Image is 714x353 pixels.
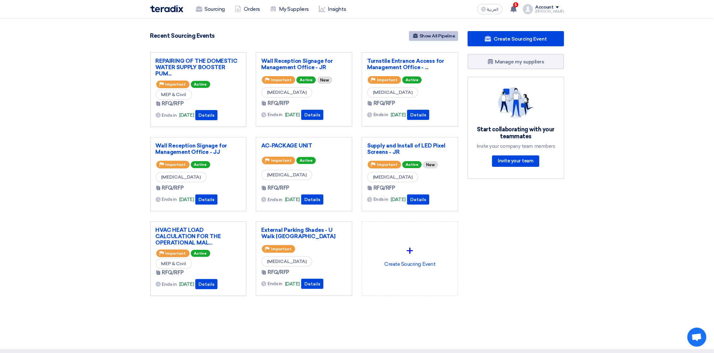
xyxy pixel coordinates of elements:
a: Wall Reception Signage for Management Office - JJ [156,142,241,155]
span: RFQ/RFP [373,184,395,192]
span: [MEDICAL_DATA] [261,170,312,180]
button: Details [195,194,217,205]
span: Ends in [268,196,282,203]
a: Insights [314,2,351,16]
span: Active [191,161,210,168]
span: RFQ/RFP [162,100,184,108]
button: Details [301,194,323,205]
span: Ends in [373,111,388,118]
div: Account [535,5,554,10]
img: Teradix logo [150,5,183,12]
button: Details [301,279,323,289]
span: 5 [513,2,518,7]
span: [DATE] [285,280,300,288]
span: Important [377,78,397,82]
span: Active [191,81,210,88]
span: MEP & Civil [156,89,192,100]
span: Active [402,161,422,168]
img: invite_your_team.svg [498,87,534,118]
img: profile_test.png [523,4,533,14]
span: [DATE] [285,111,300,119]
span: Ends in [162,112,177,119]
a: Wall Reception Signage for Management Office - JR [261,58,347,70]
span: العربية [487,7,499,12]
a: HVAC HEAT LOAD CALCULATION FOR THE OPERATIONAL MAL... [156,227,241,246]
span: RFQ/RFP [162,184,184,192]
span: Active [402,76,422,83]
a: Turnstile Entrance Access for Management Office - ... [367,58,453,70]
span: MEP & Civil [156,258,192,269]
button: العربية [477,4,503,14]
span: Active [296,76,316,83]
span: [DATE] [179,281,194,288]
div: New [423,161,438,168]
a: Manage my suppliers [468,54,564,69]
a: Show All Pipeline [409,31,458,41]
span: Ends in [162,281,177,288]
button: Details [407,110,429,120]
span: Active [191,250,210,257]
span: Important [166,251,186,256]
span: [DATE] [285,196,300,203]
button: Details [195,279,217,289]
span: [MEDICAL_DATA] [261,87,312,98]
span: Ends in [268,111,282,118]
span: RFQ/RFP [268,100,289,107]
div: [PERSON_NAME] [535,10,564,13]
a: Orders [230,2,265,16]
button: Details [195,110,217,120]
button: Details [301,110,323,120]
span: Ends in [373,196,388,203]
a: My Suppliers [265,2,314,16]
div: Invite your company team members [476,143,556,149]
span: Ends in [162,196,177,203]
span: Important [166,162,186,167]
span: [MEDICAL_DATA] [367,172,418,182]
h4: Recent Sourcing Events [150,32,215,39]
a: Sourcing [191,2,230,16]
span: RFQ/RFP [373,100,395,107]
div: Create Soucring Event [367,227,453,283]
span: [DATE] [391,196,406,203]
span: [MEDICAL_DATA] [261,256,312,267]
a: REPAIRING OF THE DOMESTIC WATER SUPPLY BOOSTER PUM... [156,58,241,77]
span: [DATE] [391,111,406,119]
span: RFQ/RFP [268,269,289,276]
span: Create Sourcing Event [494,36,547,42]
a: External Parking Shades - U Walk [GEOGRAPHIC_DATA] [261,227,347,239]
a: Supply and Install of LED Pixel Screens - JR [367,142,453,155]
a: Invite your team [492,155,539,167]
a: Open chat [687,328,706,347]
span: [DATE] [179,112,194,119]
span: Active [296,157,316,164]
div: Start collaborating with your teammates [476,126,556,140]
span: Important [271,78,291,82]
div: + [367,241,453,260]
div: New [317,76,332,84]
span: Important [271,158,291,163]
span: [MEDICAL_DATA] [367,87,418,98]
span: [MEDICAL_DATA] [156,172,207,182]
span: [DATE] [179,196,194,203]
span: Important [271,247,291,251]
span: RFQ/RFP [162,269,184,277]
span: Ends in [268,280,282,287]
span: Important [377,162,397,167]
a: AC-PACKAGE UNIT [261,142,347,149]
span: RFQ/RFP [268,184,289,192]
button: Details [407,194,429,205]
span: Important [166,82,186,87]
